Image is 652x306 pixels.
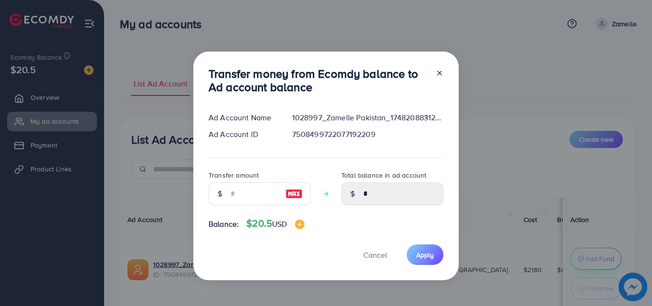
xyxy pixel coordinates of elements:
button: Cancel [351,244,399,265]
button: Apply [407,244,443,265]
span: USD [272,219,287,229]
div: 7508499722077192209 [284,129,451,140]
img: image [285,188,303,200]
label: Total balance in ad account [341,170,426,180]
h4: $20.5 [246,218,304,230]
span: Apply [416,250,434,260]
div: 1028997_Zamelle Pakistan_1748208831279 [284,112,451,123]
label: Transfer amount [209,170,259,180]
span: Cancel [363,250,387,260]
img: image [295,220,305,229]
h3: Transfer money from Ecomdy balance to Ad account balance [209,67,428,95]
span: Balance: [209,219,239,230]
div: Ad Account Name [201,112,284,123]
div: Ad Account ID [201,129,284,140]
